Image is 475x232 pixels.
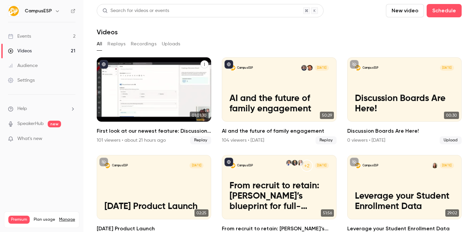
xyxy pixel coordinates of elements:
[316,136,337,144] span: Replay
[25,8,52,14] h6: CampusESP
[298,160,303,166] img: Jordan DiPentima
[97,28,118,36] h1: Videos
[97,39,102,49] button: All
[97,127,211,135] h2: First look at our newest feature: Discussion Boards!
[355,191,454,212] p: Leverage your Student Enrollment Data
[102,7,169,14] div: Search for videos or events
[222,127,336,135] h2: AI and the future of family engagement
[8,48,32,54] div: Videos
[445,209,459,217] span: 29:02
[320,112,334,119] span: 50:29
[59,217,75,222] a: Manage
[237,66,253,70] p: CampusESP
[17,135,42,142] span: What's new
[99,158,108,166] button: unpublished
[8,33,31,40] div: Events
[292,160,298,166] img: Joel Vander Horst
[301,160,313,172] div: +2
[34,217,55,222] span: Plan usage
[8,6,19,16] img: CampusESP
[224,158,233,166] button: published
[97,137,166,144] div: 101 viewers • about 21 hours ago
[162,39,180,49] button: Uploads
[104,201,203,212] p: [DATE] Product Launch
[17,105,27,112] span: Help
[347,137,385,144] div: 0 viewers • [DATE]
[97,57,211,144] a: 01:01:30First look at our newest feature: Discussion Boards!101 viewers • about 21 hours agoReplay
[427,4,462,17] button: Schedule
[321,209,334,217] span: 51:56
[307,65,313,71] img: James Bright
[8,62,38,69] div: Audience
[237,164,253,168] p: CampusESP
[363,66,378,70] p: CampusESP
[386,4,424,17] button: New video
[17,120,44,127] a: SpeakerHub
[229,93,329,114] p: AI and the future of family engagement
[350,60,359,69] button: unpublished
[48,121,61,127] span: new
[347,57,462,144] li: Discussion Boards Are Here!
[432,163,438,168] img: Mairin Matthews
[347,57,462,144] a: Discussion Boards Are Here!CampusESP[DATE]Discussion Boards Are Here!00:30Discussion Boards Are H...
[440,163,454,168] span: [DATE]
[97,4,462,228] section: Videos
[8,77,35,84] div: Settings
[131,39,156,49] button: Recordings
[315,65,329,71] span: [DATE]
[347,127,462,135] h2: Discussion Boards Are Here!
[222,57,336,144] li: AI and the future of family engagement
[315,163,329,168] span: [DATE]
[286,160,292,166] img: Maura Flaschner
[8,105,75,112] li: help-dropdown-opener
[301,65,307,71] img: Dave Becker
[222,137,264,144] div: 104 viewers • [DATE]
[355,93,454,114] p: Discussion Boards Are Here!
[440,65,454,71] span: [DATE]
[99,60,108,69] button: published
[444,112,459,119] span: 00:30
[112,164,128,168] p: CampusESP
[8,216,30,224] span: Premium
[97,57,211,144] li: First look at our newest feature: Discussion Boards!
[440,136,462,144] span: Upload
[189,163,203,168] span: [DATE]
[190,112,208,119] span: 01:01:30
[229,181,329,212] p: From recruit to retain: [PERSON_NAME]’s blueprint for full-lifecycle family engagement
[224,60,233,69] button: published
[363,164,378,168] p: CampusESP
[350,158,359,166] button: unpublished
[194,209,208,217] span: 02:25
[222,57,336,144] a: AI and the future of family engagementCampusESPJames BrightDave Becker[DATE]AI and the future of ...
[190,136,211,144] span: Replay
[107,39,125,49] button: Replays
